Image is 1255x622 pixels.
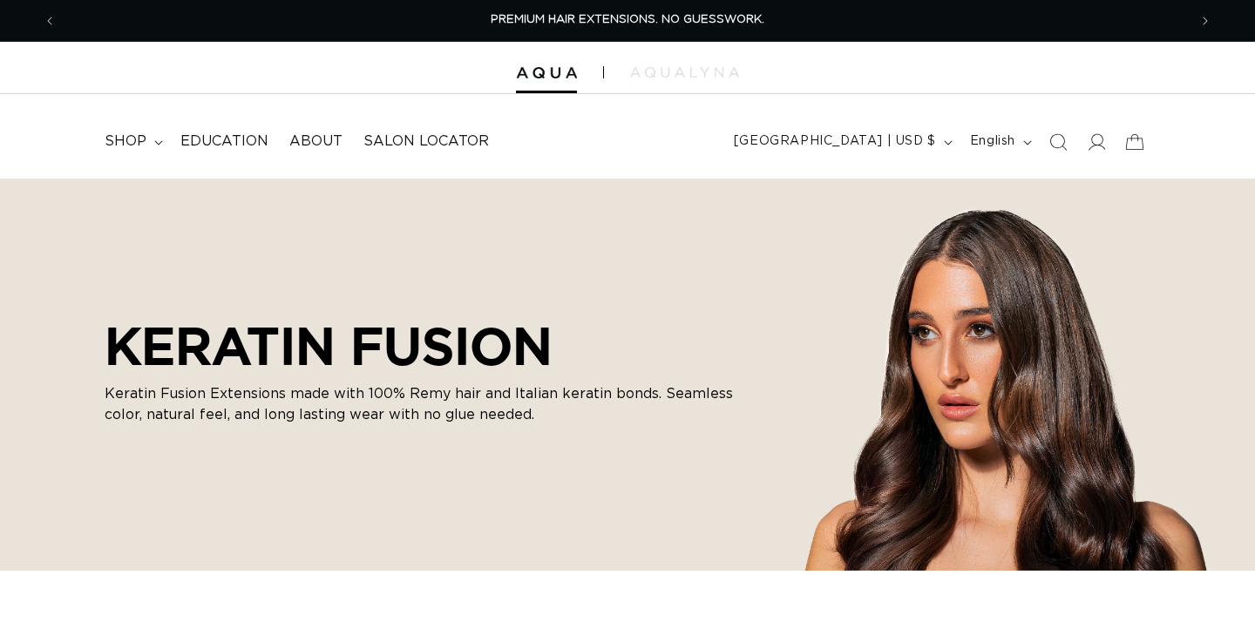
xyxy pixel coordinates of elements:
p: Keratin Fusion Extensions made with 100% Remy hair and Italian keratin bonds. Seamless color, nat... [105,383,767,425]
button: Previous announcement [31,4,69,37]
img: Aqua Hair Extensions [516,67,577,79]
button: [GEOGRAPHIC_DATA] | USD $ [723,125,960,159]
span: PREMIUM HAIR EXTENSIONS. NO GUESSWORK. [491,14,764,25]
img: aqualyna.com [630,67,739,78]
button: Next announcement [1186,4,1224,37]
button: English [960,125,1039,159]
summary: Search [1039,123,1077,161]
a: Education [170,122,279,161]
span: [GEOGRAPHIC_DATA] | USD $ [734,132,936,151]
a: About [279,122,353,161]
summary: shop [94,122,170,161]
h2: KERATIN FUSION [105,315,767,376]
span: English [970,132,1015,151]
span: shop [105,132,146,151]
a: Salon Locator [353,122,499,161]
span: Education [180,132,268,151]
span: About [289,132,343,151]
span: Salon Locator [363,132,489,151]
